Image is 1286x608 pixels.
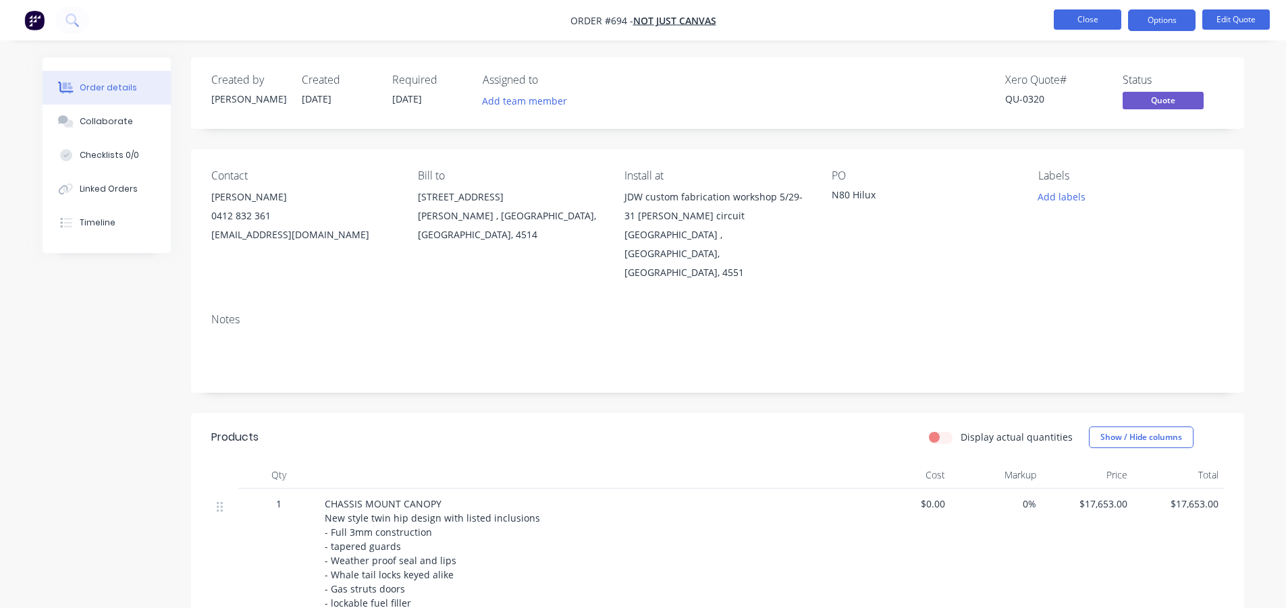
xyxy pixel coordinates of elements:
[961,430,1073,444] label: Display actual quantities
[633,14,716,27] a: NOT JUST CANVAS
[80,149,139,161] div: Checklists 0/0
[832,169,1017,182] div: PO
[1042,462,1133,489] div: Price
[211,188,396,244] div: [PERSON_NAME]0412 832 361[EMAIL_ADDRESS][DOMAIN_NAME]
[80,115,133,128] div: Collaborate
[1123,92,1204,112] button: Quote
[1138,497,1218,511] span: $17,653.00
[950,462,1042,489] div: Markup
[418,188,603,206] div: [STREET_ADDRESS]
[302,74,376,86] div: Created
[80,82,137,94] div: Order details
[832,188,1000,206] div: N80 Hilux
[475,92,574,110] button: Add team member
[43,206,171,240] button: Timeline
[1089,426,1194,448] button: Show / Hide columns
[1038,169,1223,182] div: Labels
[211,169,396,182] div: Contact
[865,497,945,511] span: $0.00
[1031,188,1093,206] button: Add labels
[570,14,633,27] span: Order #694 -
[1054,9,1121,30] button: Close
[624,188,809,282] div: JDW custom fabrication workshop 5/29-31 [PERSON_NAME] circuit[GEOGRAPHIC_DATA] , [GEOGRAPHIC_DATA...
[43,172,171,206] button: Linked Orders
[483,92,574,110] button: Add team member
[238,462,319,489] div: Qty
[211,92,286,106] div: [PERSON_NAME]
[302,92,331,105] span: [DATE]
[24,10,45,30] img: Factory
[1123,92,1204,109] span: Quote
[1128,9,1196,31] button: Options
[392,92,422,105] span: [DATE]
[211,429,259,445] div: Products
[43,138,171,172] button: Checklists 0/0
[211,313,1224,326] div: Notes
[624,169,809,182] div: Install at
[211,225,396,244] div: [EMAIL_ADDRESS][DOMAIN_NAME]
[392,74,466,86] div: Required
[418,188,603,244] div: [STREET_ADDRESS][PERSON_NAME] , [GEOGRAPHIC_DATA], [GEOGRAPHIC_DATA], 4514
[418,169,603,182] div: Bill to
[43,71,171,105] button: Order details
[80,217,115,229] div: Timeline
[211,206,396,225] div: 0412 832 361
[859,462,950,489] div: Cost
[211,188,396,206] div: [PERSON_NAME]
[1005,74,1106,86] div: Xero Quote #
[1123,74,1224,86] div: Status
[1047,497,1127,511] span: $17,653.00
[80,183,138,195] div: Linked Orders
[1202,9,1270,30] button: Edit Quote
[624,188,809,225] div: JDW custom fabrication workshop 5/29-31 [PERSON_NAME] circuit
[418,206,603,244] div: [PERSON_NAME] , [GEOGRAPHIC_DATA], [GEOGRAPHIC_DATA], 4514
[211,74,286,86] div: Created by
[1005,92,1106,106] div: QU-0320
[1133,462,1224,489] div: Total
[483,74,618,86] div: Assigned to
[43,105,171,138] button: Collaborate
[624,225,809,282] div: [GEOGRAPHIC_DATA] , [GEOGRAPHIC_DATA], [GEOGRAPHIC_DATA], 4551
[276,497,282,511] span: 1
[956,497,1036,511] span: 0%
